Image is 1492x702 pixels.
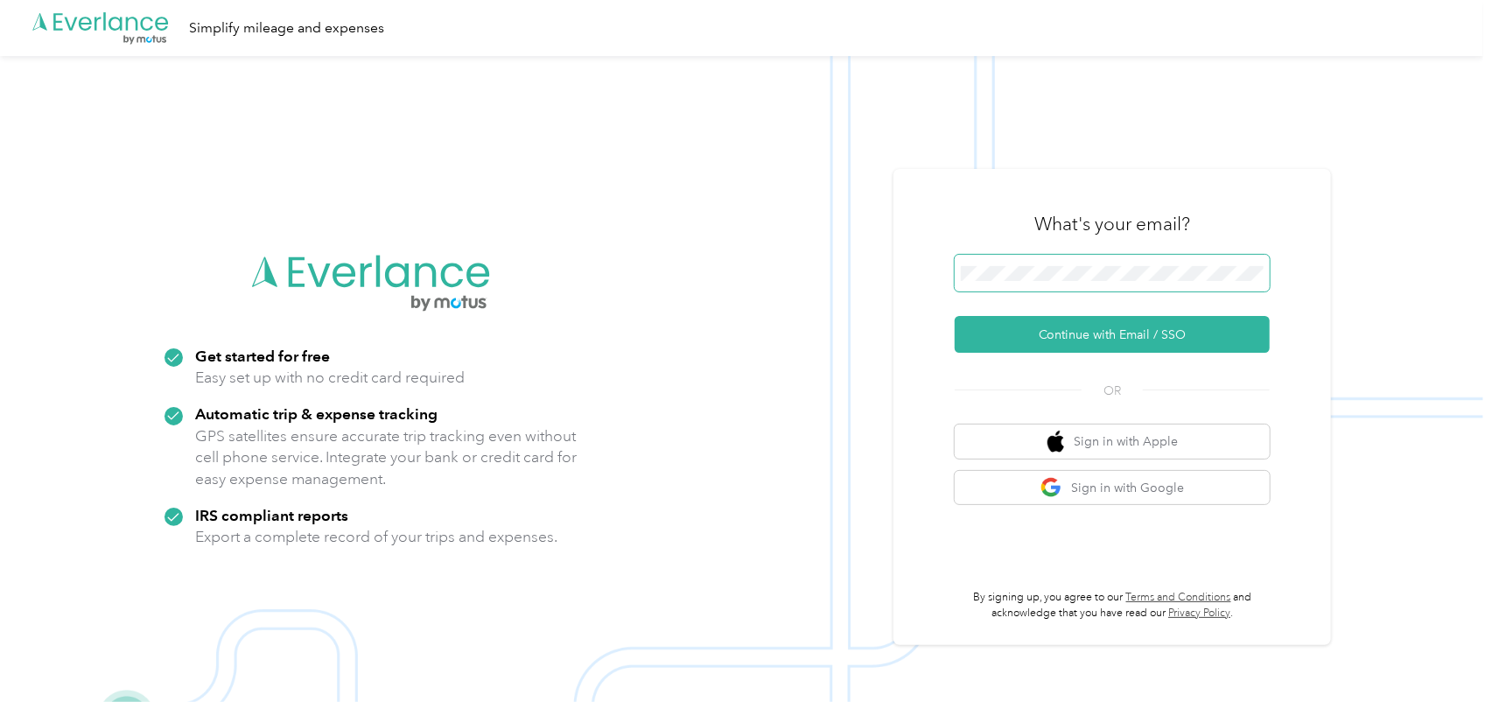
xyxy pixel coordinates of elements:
p: Easy set up with no credit card required [195,367,465,389]
button: apple logoSign in with Apple [955,425,1270,459]
a: Privacy Policy [1168,607,1230,620]
button: Continue with Email / SSO [955,316,1270,353]
img: google logo [1040,477,1062,499]
button: google logoSign in with Google [955,471,1270,505]
div: Simplify mileage and expenses [189,18,384,39]
p: GPS satellites ensure accurate trip tracking even without cell phone service. Integrate your bank... [195,425,578,490]
a: Terms and Conditions [1126,591,1231,604]
p: Export a complete record of your trips and expenses. [195,526,557,548]
span: OR [1082,382,1143,400]
p: By signing up, you agree to our and acknowledge that you have read our . [955,590,1270,621]
strong: Get started for free [195,347,330,365]
img: apple logo [1047,431,1065,453]
strong: Automatic trip & expense tracking [195,404,438,423]
h3: What's your email? [1034,212,1190,236]
strong: IRS compliant reports [195,506,348,524]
